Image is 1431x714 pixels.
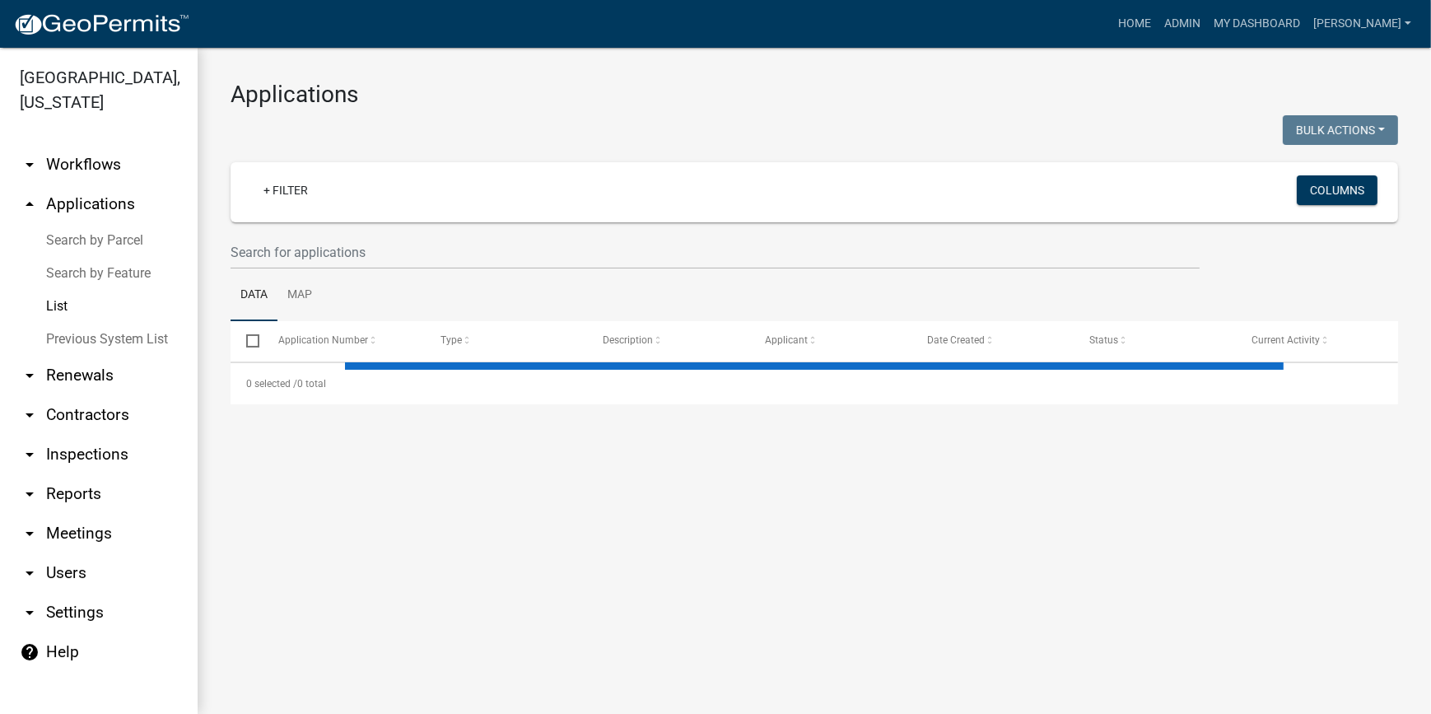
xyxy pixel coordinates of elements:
span: Status [1089,334,1118,346]
span: Applicant [765,334,808,346]
datatable-header-cell: Select [231,321,262,361]
span: 0 selected / [246,378,297,390]
span: Type [440,334,462,346]
i: arrow_drop_down [20,366,40,385]
datatable-header-cell: Application Number [262,321,424,361]
span: Current Activity [1252,334,1320,346]
i: arrow_drop_down [20,524,40,544]
a: Map [277,269,322,322]
i: arrow_drop_down [20,155,40,175]
button: Columns [1297,175,1377,205]
i: arrow_drop_down [20,445,40,464]
a: Data [231,269,277,322]
i: arrow_drop_down [20,563,40,583]
a: My Dashboard [1207,8,1307,40]
i: arrow_drop_down [20,484,40,504]
span: Date Created [927,334,985,346]
span: Description [603,334,653,346]
a: Home [1112,8,1158,40]
a: + Filter [250,175,321,205]
a: Admin [1158,8,1207,40]
i: help [20,642,40,662]
datatable-header-cell: Date Created [911,321,1074,361]
datatable-header-cell: Type [424,321,586,361]
h3: Applications [231,81,1398,109]
input: Search for applications [231,236,1200,269]
datatable-header-cell: Applicant [749,321,911,361]
datatable-header-cell: Status [1074,321,1236,361]
datatable-header-cell: Current Activity [1236,321,1398,361]
div: 0 total [231,363,1398,404]
button: Bulk Actions [1283,115,1398,145]
i: arrow_drop_down [20,405,40,425]
datatable-header-cell: Description [587,321,749,361]
i: arrow_drop_up [20,194,40,214]
span: Application Number [278,334,368,346]
i: arrow_drop_down [20,603,40,623]
a: [PERSON_NAME] [1307,8,1418,40]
